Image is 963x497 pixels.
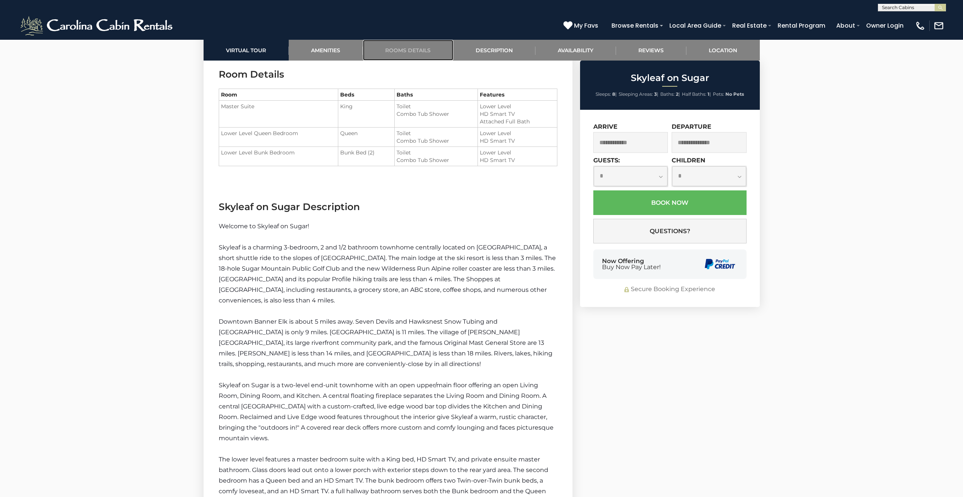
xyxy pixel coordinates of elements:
[397,149,476,156] li: Toilet
[574,21,598,30] span: My Favs
[672,157,705,164] label: Children
[593,190,747,215] button: Book Now
[397,129,476,137] li: Toilet
[219,200,557,213] h3: Skyleaf on Sugar Description
[480,137,555,145] li: HD Smart TV
[219,68,557,81] h3: Room Details
[686,40,760,61] a: Location
[602,264,661,270] span: Buy Now Pay Later!
[660,89,680,99] li: |
[774,19,829,32] a: Rental Program
[480,103,555,110] li: Lower Level
[480,156,555,164] li: HD Smart TV
[204,40,289,61] a: Virtual Tour
[682,89,711,99] li: |
[397,103,476,110] li: Toilet
[728,19,770,32] a: Real Estate
[682,91,706,97] span: Half Baths:
[563,21,600,31] a: My Favs
[593,219,747,243] button: Questions?
[672,123,711,130] label: Departure
[219,128,338,147] td: Lower Level Queen Bedroom
[289,40,363,61] a: Amenities
[340,130,358,137] span: Queen
[619,91,653,97] span: Sleeping Areas:
[708,91,709,97] strong: 1
[535,40,616,61] a: Availability
[596,89,617,99] li: |
[933,20,944,31] img: mail-regular-white.png
[397,137,476,145] li: Combo Tub Shower
[219,101,338,128] td: Master Suite
[713,91,724,97] span: Pets:
[363,40,453,61] a: Rooms Details
[612,91,615,97] strong: 8
[480,118,555,125] li: Attached Full Bath
[602,258,661,270] div: Now Offering
[596,91,611,97] span: Sleeps:
[832,19,859,32] a: About
[676,91,678,97] strong: 2
[219,147,338,166] td: Lower Level Bunk Bedroom
[666,19,725,32] a: Local Area Guide
[608,19,662,32] a: Browse Rentals
[395,89,478,101] th: Baths
[453,40,535,61] a: Description
[478,89,557,101] th: Features
[397,156,476,164] li: Combo Tub Shower
[619,89,658,99] li: |
[19,14,176,37] img: White-1-2.png
[654,91,657,97] strong: 3
[862,19,907,32] a: Owner Login
[480,149,555,156] li: Lower Level
[480,129,555,137] li: Lower Level
[582,73,758,83] h2: Skyleaf on Sugar
[219,89,338,101] th: Room
[915,20,926,31] img: phone-regular-white.png
[219,318,552,368] span: Downtown Banner Elk is about 5 miles away. Seven Devils and Hawksnest Snow Tubing and [GEOGRAPHIC...
[219,223,309,230] span: Welcome to Skyleaf on Sugar!
[397,110,476,118] li: Combo Tub Shower
[219,382,554,442] span: Skyleaf on Sugar is a two-level end-unit townhome with an open upper/main floor offering an open ...
[219,244,556,304] span: Skyleaf is a charming 3-bedroom, 2 and 1/2 bathroom townhome centrally located on [GEOGRAPHIC_DAT...
[593,285,747,294] div: Secure Booking Experience
[340,103,353,110] span: King
[616,40,686,61] a: Reviews
[593,123,618,130] label: Arrive
[480,110,555,118] li: HD Smart TV
[338,89,394,101] th: Beds
[660,91,675,97] span: Baths:
[340,149,375,156] span: Bunk Bed (2)
[725,91,744,97] strong: No Pets
[593,157,620,164] label: Guests:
